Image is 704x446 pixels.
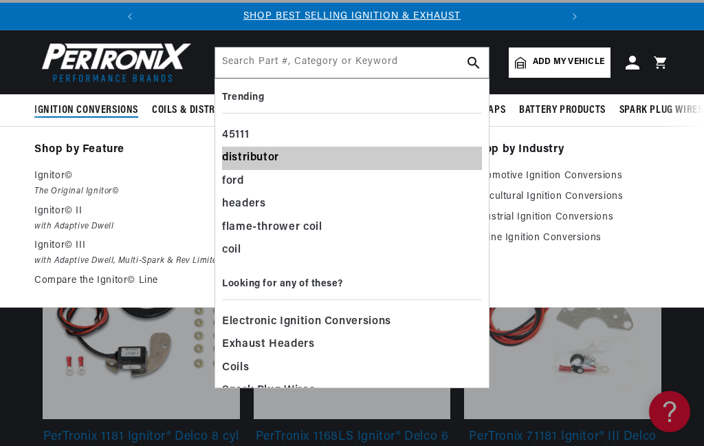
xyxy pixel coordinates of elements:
[34,184,233,199] em: The Original Ignitor©
[34,140,233,160] a: Shop by Feature
[34,220,233,234] em: with Adaptive Dwell
[222,216,482,240] div: flame-thrower coil
[34,94,145,127] summary: Ignition Conversions
[471,168,670,184] a: Automotive Ignition Conversions
[471,189,670,205] a: Agricultural Ignition Conversions
[519,103,606,118] span: Battery Products
[222,359,249,378] span: Coils
[512,94,613,127] summary: Battery Products
[471,230,670,246] a: Marine Ignition Conversions
[34,168,233,184] p: Ignitor©
[222,335,315,354] span: Exhaust Headers
[222,381,315,401] span: Spark Plug Wires
[222,124,482,147] div: 45111
[222,239,482,262] div: coil
[509,47,610,78] a: Add my vehicle
[243,11,461,21] a: SHOP BEST SELLING IGNITION & EXHAUST
[459,47,489,78] button: search button
[34,103,138,118] span: Ignition Conversions
[34,237,233,254] p: Ignitor© III
[144,9,561,24] div: 1 of 2
[222,279,343,289] b: Looking for any of these?
[222,193,482,216] div: headers
[561,3,588,30] button: Translation missing: en.sections.announcements.next_announcement
[145,94,259,127] summary: Coils & Distributors
[34,203,233,220] p: Ignitor© II
[34,168,233,199] a: Ignitor© The Original Ignitor©
[222,147,482,170] div: distributor
[34,39,192,86] img: Pertronix
[34,273,233,289] a: Compare the Ignitor© Line
[152,103,252,118] span: Coils & Distributors
[222,312,391,332] span: Electronic Ignition Conversions
[222,170,482,193] div: ford
[215,47,489,78] input: Search Part #, Category or Keyword
[619,103,703,118] span: Spark Plug Wires
[144,9,561,24] div: Announcement
[34,203,233,234] a: Ignitor© II with Adaptive Dwell
[222,92,264,103] b: Trending
[533,56,604,69] span: Add my vehicle
[34,254,233,268] em: with Adaptive Dwell, Multi-Spark & Rev Limiter
[116,3,144,30] button: Translation missing: en.sections.announcements.previous_announcement
[471,209,670,226] a: Industrial Ignition Conversions
[471,140,670,160] a: Shop by Industry
[34,237,233,268] a: Ignitor© III with Adaptive Dwell, Multi-Spark & Rev Limiter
